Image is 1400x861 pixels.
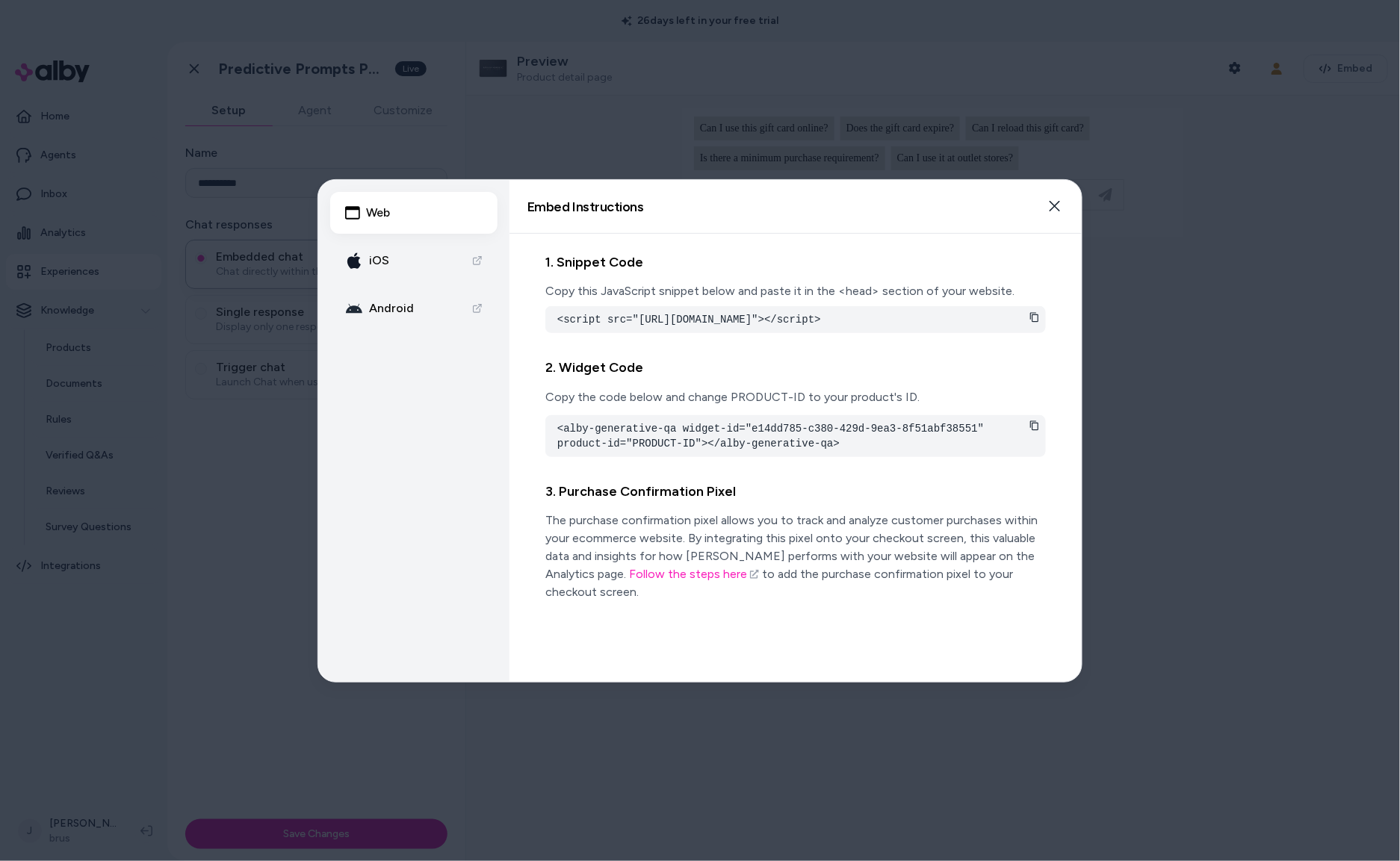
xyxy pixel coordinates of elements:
div: iOS [345,252,389,270]
h2: 3. Purchase Confirmation Pixel [545,480,1046,502]
p: The purchase confirmation pixel allows you to track and analyze customer purchases within your ec... [545,511,1046,600]
img: android [345,299,363,317]
a: apple-icon iOS [330,240,498,282]
h2: 2. Widget Code [545,357,1046,379]
div: Android [345,299,414,317]
p: Copy the code below and change PRODUCT-ID to your product's ID. [545,388,1046,405]
a: Follow the steps here [629,566,759,580]
pre: <alby-generative-qa widget-id="e14dd785-c380-429d-9ea3-8f51abf38551" product-id="PRODUCT-ID"></al... [557,420,1034,450]
img: apple-icon [345,252,363,270]
p: Copy this JavaScript snippet below and paste it in the <head> section of your website. [545,282,1046,300]
h2: Embed Instructions [527,199,644,213]
a: android Android [330,287,498,329]
button: Web [330,192,498,234]
h2: 1. Snippet Code [545,252,1046,273]
pre: <script src="[URL][DOMAIN_NAME]"></script> [557,312,1034,327]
